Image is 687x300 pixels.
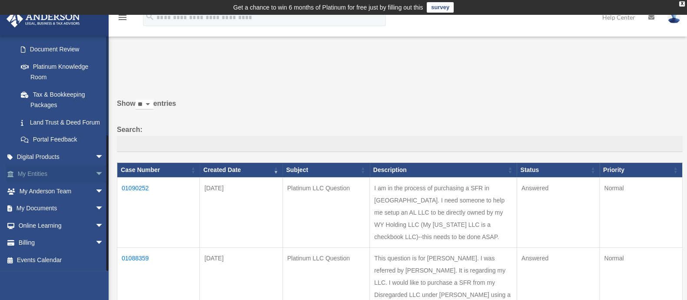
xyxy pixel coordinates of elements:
[117,136,683,152] input: Search:
[6,200,117,217] a: My Documentsarrow_drop_down
[145,12,155,21] i: search
[117,163,200,178] th: Case Number: activate to sort column ascending
[370,178,517,248] td: I am in the process of purchasing a SFR in [GEOGRAPHIC_DATA]. I need someone to help me setup an ...
[12,41,113,58] a: Document Review
[200,178,282,248] td: [DATE]
[6,251,117,269] a: Events Calendar
[4,10,83,27] img: Anderson Advisors Platinum Portal
[233,2,423,13] div: Get a chance to win 6 months of Platinum for free just by filling out this
[370,163,517,178] th: Description: activate to sort column ascending
[6,217,117,234] a: Online Learningarrow_drop_down
[95,165,113,183] span: arrow_drop_down
[679,1,685,7] div: close
[95,234,113,252] span: arrow_drop_down
[6,148,117,165] a: Digital Productsarrow_drop_down
[95,217,113,235] span: arrow_drop_down
[95,200,113,218] span: arrow_drop_down
[136,100,153,110] select: Showentries
[12,131,113,148] a: Portal Feedback
[200,163,282,178] th: Created Date: activate to sort column ascending
[117,124,683,152] label: Search:
[117,15,128,23] a: menu
[6,234,117,252] a: Billingarrow_drop_down
[427,2,454,13] a: survey
[117,12,128,23] i: menu
[95,148,113,166] span: arrow_drop_down
[12,114,113,131] a: Land Trust & Deed Forum
[117,178,200,248] td: 01090252
[282,178,369,248] td: Platinum LLC Question
[6,165,117,183] a: My Entitiesarrow_drop_down
[667,11,680,24] img: User Pic
[282,163,369,178] th: Subject: activate to sort column ascending
[95,182,113,200] span: arrow_drop_down
[12,86,113,114] a: Tax & Bookkeeping Packages
[517,178,599,248] td: Answered
[6,182,117,200] a: My Anderson Teamarrow_drop_down
[12,58,113,86] a: Platinum Knowledge Room
[600,163,683,178] th: Priority: activate to sort column ascending
[517,163,599,178] th: Status: activate to sort column ascending
[117,98,683,118] label: Show entries
[600,178,683,248] td: Normal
